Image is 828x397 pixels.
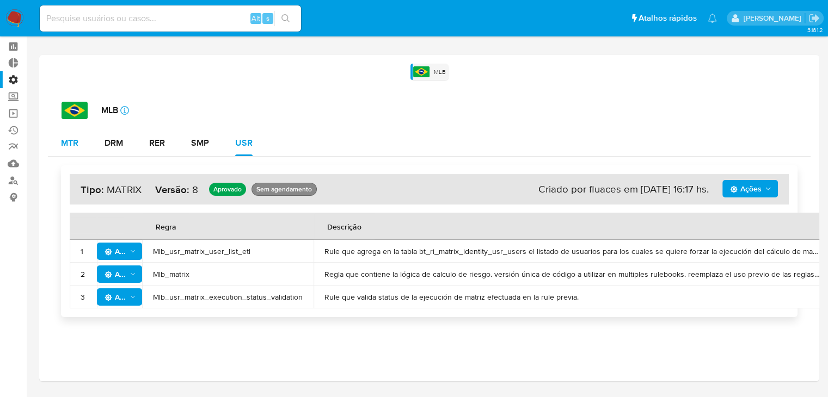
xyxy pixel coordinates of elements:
button: search-icon [274,11,297,26]
span: Atalhos rápidos [639,13,697,24]
a: Notificações [708,14,717,23]
span: 3.161.2 [807,26,823,34]
span: Alt [252,13,260,23]
p: matias.logusso@mercadopago.com.br [743,13,805,23]
span: s [266,13,269,23]
input: Pesquise usuários ou casos... [40,11,301,26]
a: Sair [808,13,820,24]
